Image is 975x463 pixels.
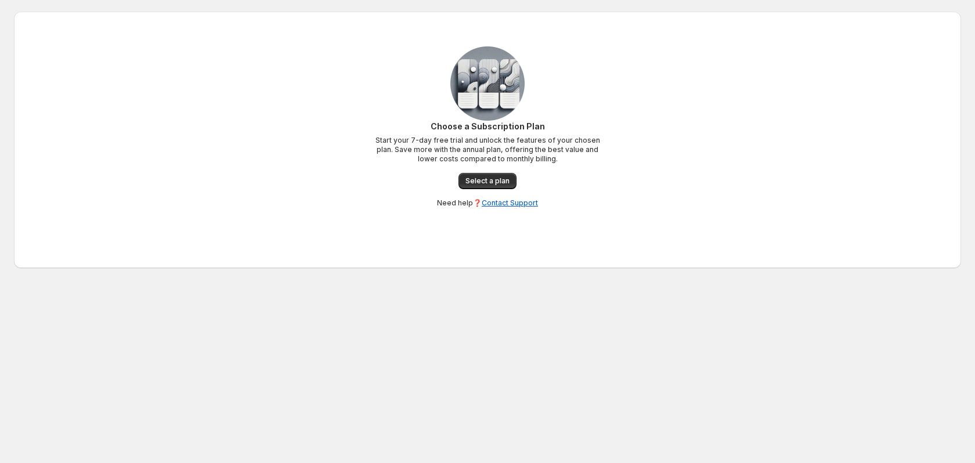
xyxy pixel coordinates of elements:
a: Select a plan [458,173,517,189]
span: Select a plan [465,176,510,186]
p: Start your 7-day free trial and unlock the features of your chosen plan. Save more with the annua... [371,136,604,164]
p: Need help❓ [437,198,538,208]
a: Contact Support [482,198,538,207]
p: Choose a Subscription Plan [371,121,604,132]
